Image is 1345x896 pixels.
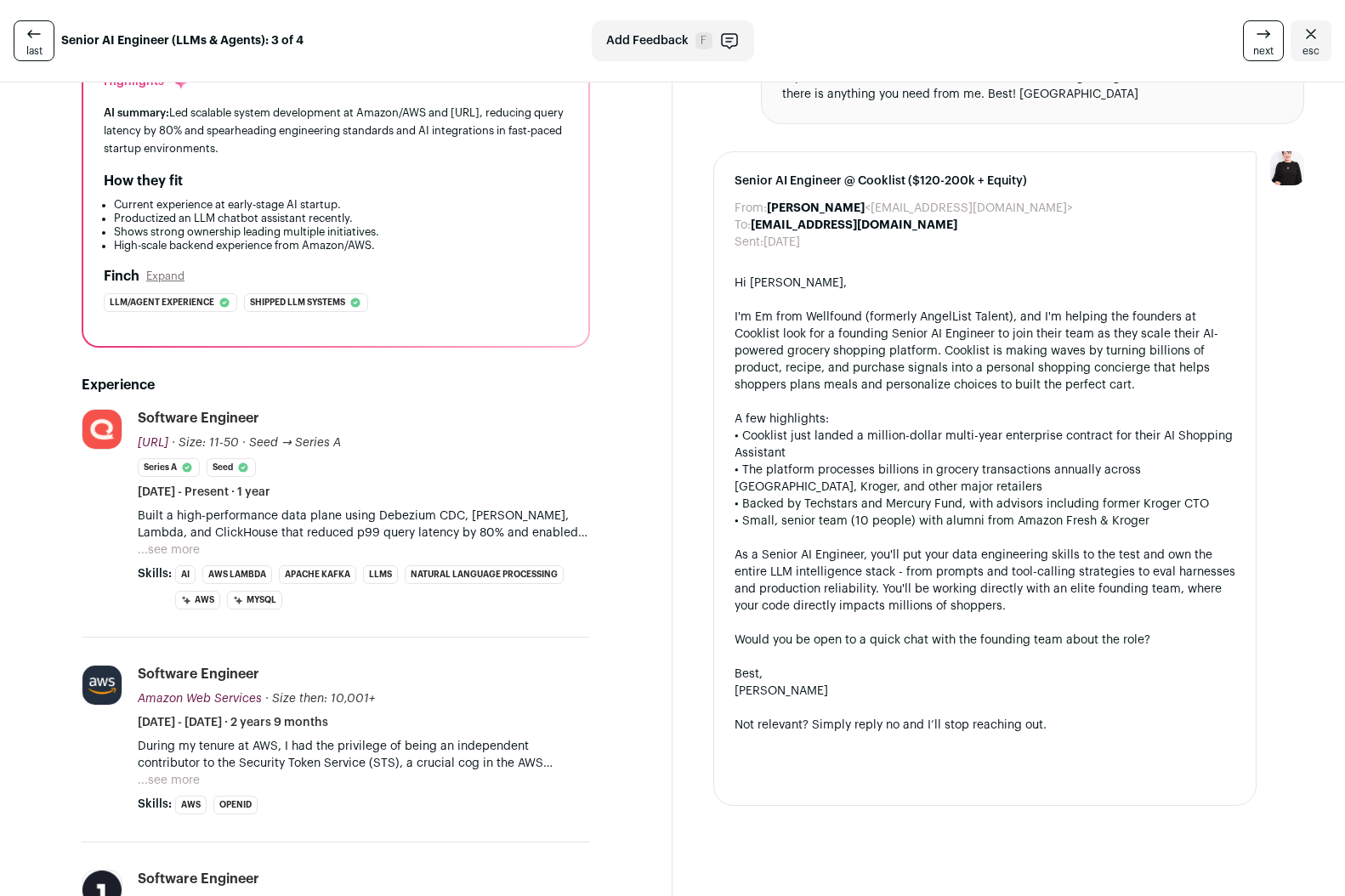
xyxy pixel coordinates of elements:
div: [PERSON_NAME] [735,683,1235,700]
h2: How they fit [104,171,183,191]
div: Software Engineer [138,870,259,888]
img: 9240684-medium_jpg [1270,151,1304,185]
img: ddfb4cde8bfc17462692e8310d9352d611700d13985fefc8a8e5ae1f67f548a1.jpg [82,410,122,449]
a: Close [1291,20,1331,61]
span: Seed → Series A [249,437,341,449]
button: Expand [146,269,184,283]
div: Not relevant? Simply reply no and I’ll stop reaching out. [735,717,1235,734]
span: Skills: [138,565,172,582]
button: Add Feedback F [592,20,754,61]
div: I'm Em from Wellfound (formerly AngelList Talent), and I'm helping the founders at Cooklist look ... [735,309,1235,394]
div: Software Engineer [138,409,259,428]
li: AWS Lambda [202,565,272,584]
b: [PERSON_NAME] [767,202,865,214]
span: [DATE] - Present · 1 year [138,484,270,501]
span: Add Feedback [606,32,689,49]
a: last [14,20,54,61]
li: AI [175,565,196,584]
p: Built a high-performance data plane using Debezium CDC, [PERSON_NAME], Lambda, and ClickHouse tha... [138,508,590,542]
dt: To: [735,217,751,234]
dt: Sent: [735,234,763,251]
li: MySQL [227,591,282,610]
span: next [1253,44,1274,58]
span: [DATE] - [DATE] · 2 years 9 months [138,714,328,731]
span: last [26,44,43,58]
div: As a Senior AI Engineer, you'll put your data engineering skills to the test and own the entire L... [735,547,1235,615]
li: AWS [175,591,220,610]
div: • The platform processes billions in grocery transactions annually across [GEOGRAPHIC_DATA], Krog... [735,462,1235,496]
dd: <[EMAIL_ADDRESS][DOMAIN_NAME]> [767,200,1073,217]
a: next [1243,20,1284,61]
li: Seed [207,458,256,477]
span: [URL] [138,437,168,449]
span: Skills: [138,796,172,813]
li: Natural Language Processing [405,565,564,584]
div: Hi [PERSON_NAME], [735,275,1235,292]
dd: [DATE] [763,234,800,251]
div: A few highlights: [735,411,1235,428]
div: Software Engineer [138,665,259,683]
h2: Experience [82,375,590,395]
p: During my tenure at AWS, I had the privilege of being an independent contributor to the Security ... [138,738,590,772]
span: · Size then: 10,001+ [265,693,375,705]
div: • Backed by Techstars and Mercury Fund, with advisors including former Kroger CTO [735,496,1235,513]
img: a11044fc5a73db7429cab08e8b8ffdb841ee144be2dff187cdde6ecf1061de85.jpg [82,666,122,705]
b: [EMAIL_ADDRESS][DOMAIN_NAME] [751,219,957,231]
dt: From: [735,200,767,217]
span: Senior AI Engineer @ Cooklist ($120-200k + Equity) [735,173,1235,190]
button: ...see more [138,772,200,789]
h2: Finch [104,266,139,286]
li: Shows strong ownership leading multiple initiatives. [114,225,568,239]
div: Best, [735,666,1235,683]
li: Current experience at early-stage AI startup. [114,198,568,212]
span: Amazon Web Services [138,693,262,705]
li: OpenID [213,796,258,814]
li: AWS [175,796,207,814]
button: ...see more [138,542,200,559]
li: Productized an LLM chatbot assistant recently. [114,212,568,225]
span: F [695,32,712,49]
div: Would you be open to a quick chat with the founding team about the role? [735,632,1235,649]
span: Llm/agent experience [110,294,214,311]
li: Series A [138,458,200,477]
div: • Cooklist just landed a million-dollar multi-year enterprise contract for their AI Shopping Assi... [735,428,1235,462]
span: · [242,434,246,451]
li: High-scale backend experience from Amazon/AWS. [114,239,568,252]
span: esc [1302,44,1319,58]
li: LLMs [363,565,398,584]
span: · Size: 11-50 [172,437,239,449]
div: Led scalable system development at Amazon/AWS and [URL], reducing query latency by 80% and spearh... [104,104,568,157]
span: Shipped llm systems [250,294,345,311]
span: AI summary: [104,107,169,118]
span: • Small, senior team (10 people) with alumni from Amazon Fresh & Kroger [735,515,1149,527]
li: Apache Kafka [279,565,356,584]
strong: Senior AI Engineer (LLMs & Agents): 3 of 4 [61,32,304,49]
